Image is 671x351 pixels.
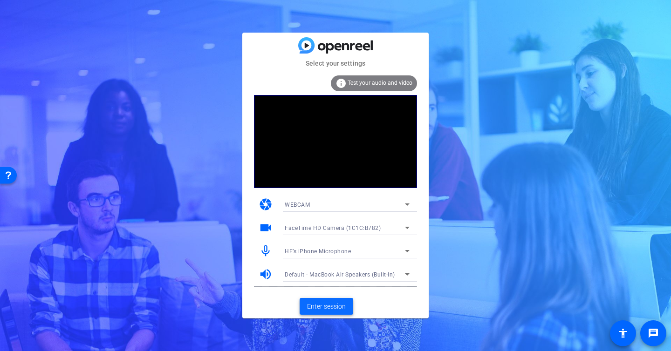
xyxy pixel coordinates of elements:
[259,197,273,211] mat-icon: camera
[298,37,373,54] img: blue-gradient.svg
[617,328,629,339] mat-icon: accessibility
[259,267,273,281] mat-icon: volume_up
[285,248,351,255] span: HE’s iPhone Microphone
[348,80,412,86] span: Test your audio and video
[285,271,395,278] span: Default - MacBook Air Speakers (Built-in)
[285,202,310,208] span: WEBCAM
[335,78,347,89] mat-icon: info
[300,298,353,315] button: Enter session
[259,244,273,258] mat-icon: mic_none
[648,328,659,339] mat-icon: message
[259,221,273,235] mat-icon: videocam
[242,58,429,68] mat-card-subtitle: Select your settings
[285,225,381,231] span: FaceTime HD Camera (1C1C:B782)
[307,302,346,311] span: Enter session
